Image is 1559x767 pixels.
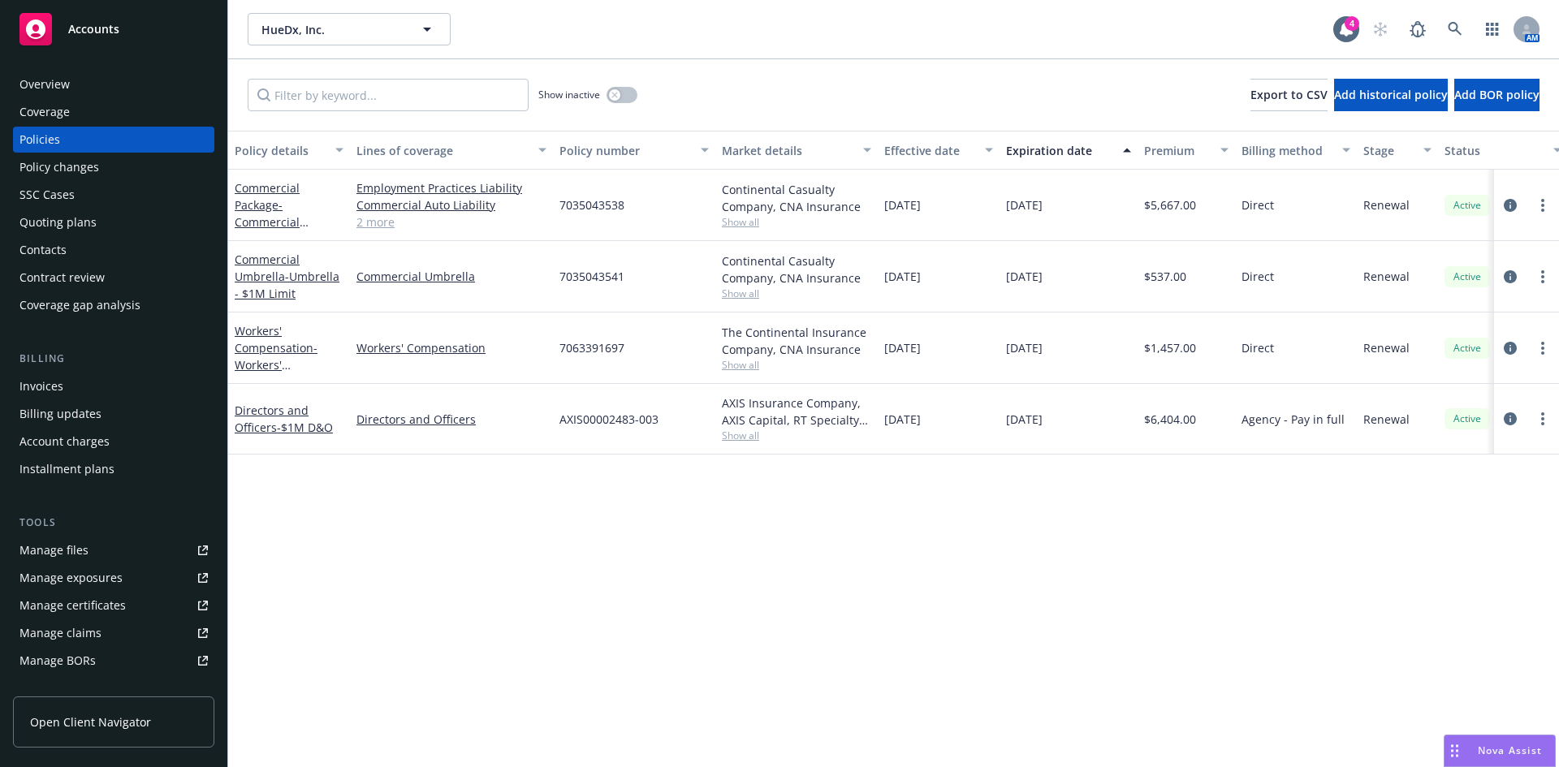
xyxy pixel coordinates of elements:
a: Contract review [13,265,214,291]
a: Manage exposures [13,565,214,591]
span: Direct [1242,268,1274,285]
div: Billing [13,351,214,367]
div: Manage BORs [19,648,96,674]
div: Premium [1144,142,1211,159]
button: Billing method [1235,131,1357,170]
div: Drag to move [1445,735,1465,766]
div: 4 [1345,16,1359,31]
a: Account charges [13,429,214,455]
div: Policy details [235,142,326,159]
span: Renewal [1363,196,1410,213]
a: Report a Bug [1401,13,1434,45]
a: Switch app [1476,13,1509,45]
div: Tools [13,515,214,531]
a: Employment Practices Liability [356,179,546,196]
a: Manage certificates [13,592,214,618]
span: Show all [722,215,871,229]
a: Overview [13,71,214,97]
div: Lines of coverage [356,142,529,159]
span: $1,457.00 [1144,339,1196,356]
span: Renewal [1363,411,1410,428]
span: [DATE] [1006,339,1043,356]
span: Direct [1242,196,1274,213]
a: Accounts [13,6,214,52]
div: Market details [722,142,853,159]
span: Open Client Navigator [30,713,151,730]
span: [DATE] [884,411,921,428]
div: Summary of insurance [19,675,143,701]
div: Continental Casualty Company, CNA Insurance [722,181,871,215]
a: 2 more [356,213,546,231]
a: Contacts [13,237,214,263]
a: Workers' Compensation [356,339,546,356]
div: Policies [19,127,60,153]
a: Manage claims [13,620,214,646]
a: more [1533,267,1553,287]
div: Coverage gap analysis [19,292,140,318]
span: Show inactive [538,88,600,101]
span: Accounts [68,23,119,36]
span: [DATE] [884,268,921,285]
button: Lines of coverage [350,131,553,170]
span: [DATE] [1006,268,1043,285]
a: Quoting plans [13,209,214,235]
span: Export to CSV [1250,87,1328,102]
div: Contacts [19,237,67,263]
a: Commercial Umbrella [356,268,546,285]
span: Show all [722,287,871,300]
button: Policy details [228,131,350,170]
span: 7035043541 [559,268,624,285]
span: [DATE] [884,339,921,356]
a: more [1533,196,1553,215]
button: Add BOR policy [1454,79,1540,111]
button: Export to CSV [1250,79,1328,111]
div: Policy changes [19,154,99,180]
span: Nova Assist [1478,743,1542,757]
div: Manage claims [19,620,101,646]
span: AXIS00002483-003 [559,411,659,428]
button: Add historical policy [1334,79,1448,111]
a: Commercial Auto Liability [356,196,546,213]
a: Search [1439,13,1471,45]
span: - Workers' Compensation [235,340,317,390]
a: Policy changes [13,154,214,180]
div: Account charges [19,429,110,455]
a: Directors and Officers [356,411,546,428]
span: Active [1451,269,1483,284]
div: Invoices [19,373,63,399]
span: [DATE] [1006,411,1043,428]
span: Agency - Pay in full [1242,411,1345,428]
button: Nova Assist [1444,735,1556,767]
a: Manage BORs [13,648,214,674]
a: Summary of insurance [13,675,214,701]
div: Status [1445,142,1544,159]
a: Installment plans [13,456,214,482]
a: more [1533,409,1553,429]
button: Market details [715,131,878,170]
span: $6,404.00 [1144,411,1196,428]
a: Invoices [13,373,214,399]
span: Active [1451,198,1483,213]
button: Premium [1138,131,1235,170]
div: The Continental Insurance Company, CNA Insurance [722,324,871,358]
div: Policy number [559,142,691,159]
div: Manage certificates [19,592,126,618]
span: [DATE] [1006,196,1043,213]
div: Overview [19,71,70,97]
span: 7063391697 [559,339,624,356]
a: more [1533,338,1553,358]
div: Installment plans [19,456,114,482]
span: [DATE] [884,196,921,213]
span: $537.00 [1144,268,1186,285]
button: Effective date [878,131,1000,170]
span: Add BOR policy [1454,87,1540,102]
span: Direct [1242,339,1274,356]
a: SSC Cases [13,182,214,208]
a: Manage files [13,537,214,563]
div: AXIS Insurance Company, AXIS Capital, RT Specialty Insurance Services, LLC (RSG Specialty, LLC) [722,394,871,429]
div: Billing method [1242,142,1332,159]
a: Commercial Umbrella [235,252,339,301]
a: Commercial Package [235,180,300,247]
button: Policy number [553,131,715,170]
